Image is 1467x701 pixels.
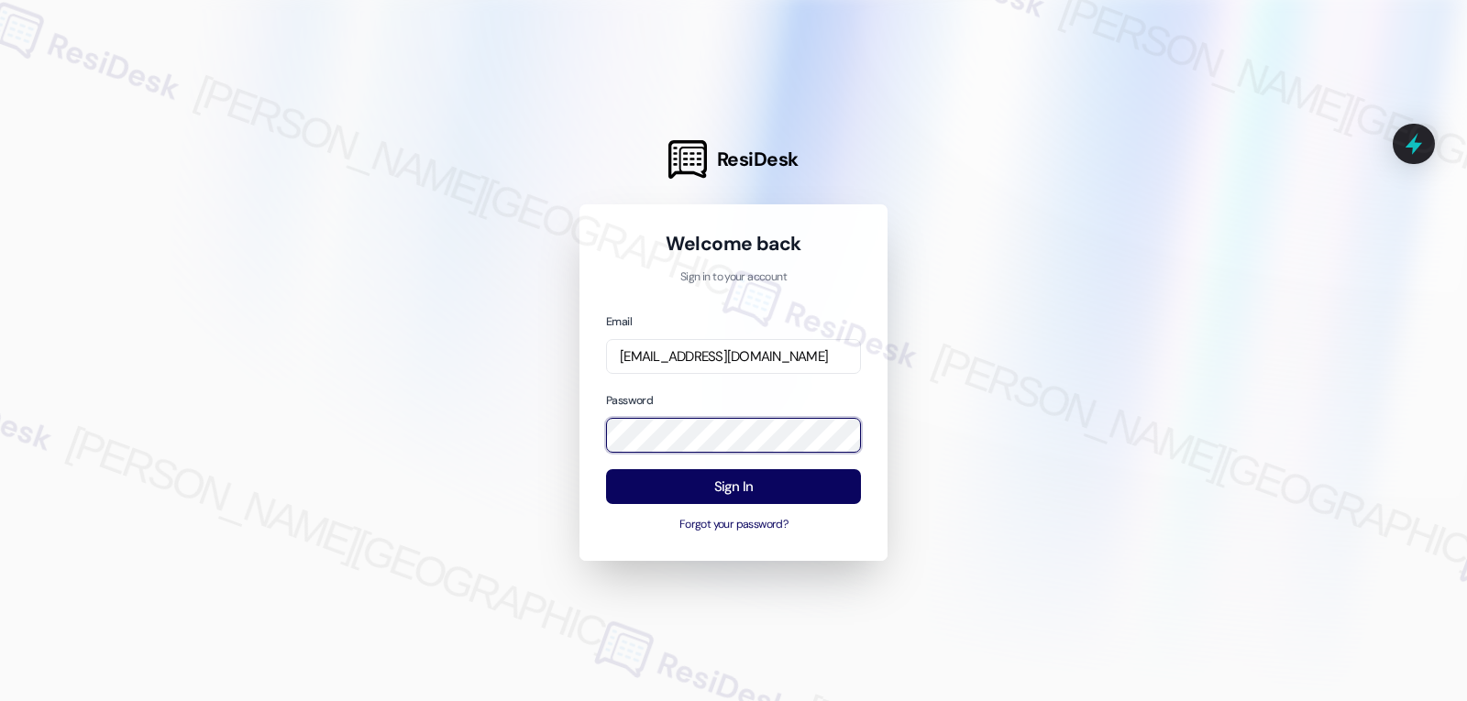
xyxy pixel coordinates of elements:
h1: Welcome back [606,231,861,257]
label: Email [606,314,632,329]
span: ResiDesk [717,147,799,172]
img: ResiDesk Logo [668,140,707,179]
button: Sign In [606,469,861,505]
input: name@example.com [606,339,861,375]
p: Sign in to your account [606,269,861,286]
button: Forgot your password? [606,517,861,533]
label: Password [606,393,653,408]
